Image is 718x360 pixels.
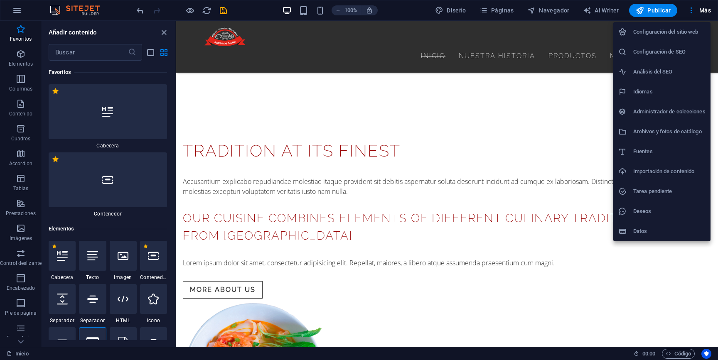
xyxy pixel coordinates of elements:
[633,167,706,176] h6: Importación de contenido
[633,47,706,57] h6: Configuración de SEO
[633,186,706,196] h6: Tarea pendiente
[633,107,706,117] h6: Administrador de colecciones
[633,226,706,236] h6: Datos
[633,127,706,137] h6: Archivos y fotos de catálogo
[633,67,706,77] h6: Análisis del SEO
[633,206,706,216] h6: Deseos
[633,87,706,97] h6: Idiomas
[633,27,706,37] h6: Configuración del sitio web
[633,147,706,157] h6: Fuentes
